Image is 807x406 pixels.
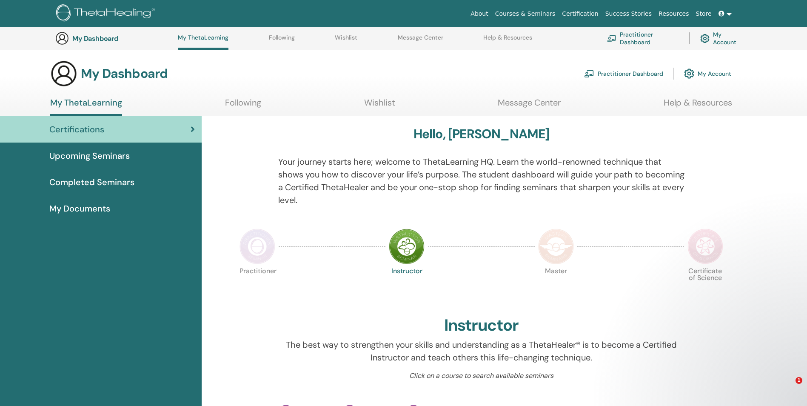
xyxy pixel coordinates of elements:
span: Completed Seminars [49,176,134,189]
a: My Account [684,64,731,83]
a: About [467,6,491,22]
span: Upcoming Seminars [49,149,130,162]
p: Master [538,268,574,303]
a: Certification [559,6,602,22]
a: Store [693,6,715,22]
a: My Account [700,29,743,48]
h3: Hello, [PERSON_NAME] [413,126,550,142]
a: Practitioner Dashboard [607,29,679,48]
img: generic-user-icon.jpg [55,31,69,45]
a: Wishlist [364,97,395,114]
a: Following [269,34,295,48]
span: 1 [796,377,802,384]
span: Certifications [49,123,104,136]
span: My Documents [49,202,110,215]
img: chalkboard-teacher.svg [584,70,594,77]
a: My ThetaLearning [50,97,122,116]
a: Following [225,97,261,114]
img: cog.svg [684,66,694,81]
a: Practitioner Dashboard [584,64,663,83]
a: Help & Resources [483,34,532,48]
p: Your journey starts here; welcome to ThetaLearning HQ. Learn the world-renowned technique that sh... [278,155,684,206]
p: Instructor [389,268,425,303]
a: Courses & Seminars [492,6,559,22]
img: chalkboard-teacher.svg [607,35,616,42]
h3: My Dashboard [72,34,157,43]
iframe: Intercom live chat [778,377,798,397]
h3: My Dashboard [81,66,168,81]
a: Wishlist [335,34,357,48]
h2: Instructor [444,316,519,335]
img: Instructor [389,229,425,264]
p: Practitioner [240,268,275,303]
a: Help & Resources [664,97,732,114]
a: Message Center [498,97,561,114]
a: Message Center [398,34,443,48]
a: My ThetaLearning [178,34,228,50]
a: Success Stories [602,6,655,22]
img: Master [538,229,574,264]
p: Click on a course to search available seminars [278,371,684,381]
img: generic-user-icon.jpg [50,60,77,87]
img: logo.png [56,4,158,23]
img: cog.svg [700,32,710,45]
a: Resources [655,6,693,22]
p: The best way to strengthen your skills and understanding as a ThetaHealer® is to become a Certifi... [278,338,684,364]
img: Practitioner [240,229,275,264]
